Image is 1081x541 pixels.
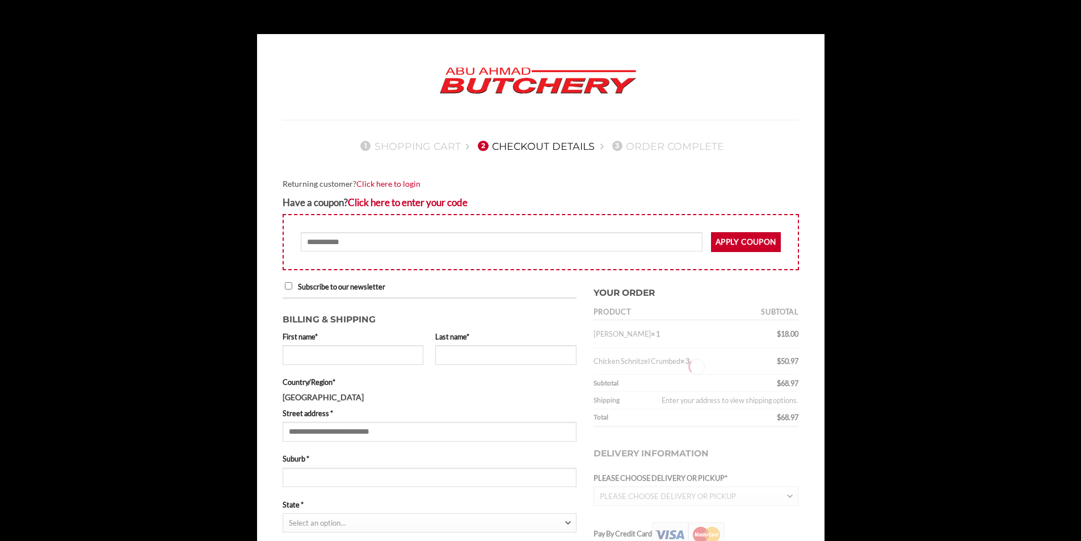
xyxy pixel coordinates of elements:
button: Apply coupon [711,232,781,252]
label: PLEASE CHOOSE DELIVERY OR PICKUP [594,472,799,484]
label: Street address [283,408,577,419]
label: Suburb [283,453,577,464]
h3: Your order [594,280,799,300]
div: Have a coupon? [283,195,799,210]
a: Click here to login [356,179,420,188]
span: PLEASE CHOOSE DELIVERY OR PICKUP [600,492,736,501]
nav: Checkout steps [283,131,799,161]
span: 1 [360,141,371,151]
h3: Delivery Information [594,435,799,472]
a: 1Shopping Cart [357,140,461,152]
label: First name [283,331,424,342]
strong: [GEOGRAPHIC_DATA] [283,392,364,402]
span: 2 [478,141,488,151]
h3: Billing & Shipping [283,307,577,327]
span: Select an option… [289,518,346,527]
input: Subscribe to our newsletter [285,282,292,290]
label: Last name [435,331,577,342]
a: 2Checkout details [474,140,595,152]
a: Enter your coupon code [348,196,468,208]
span: Subscribe to our newsletter [298,282,385,291]
label: Country/Region [283,376,577,388]
span: State [283,513,577,532]
div: Returning customer? [283,178,799,191]
img: Abu Ahmad Butchery [430,60,646,103]
label: State [283,499,577,510]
